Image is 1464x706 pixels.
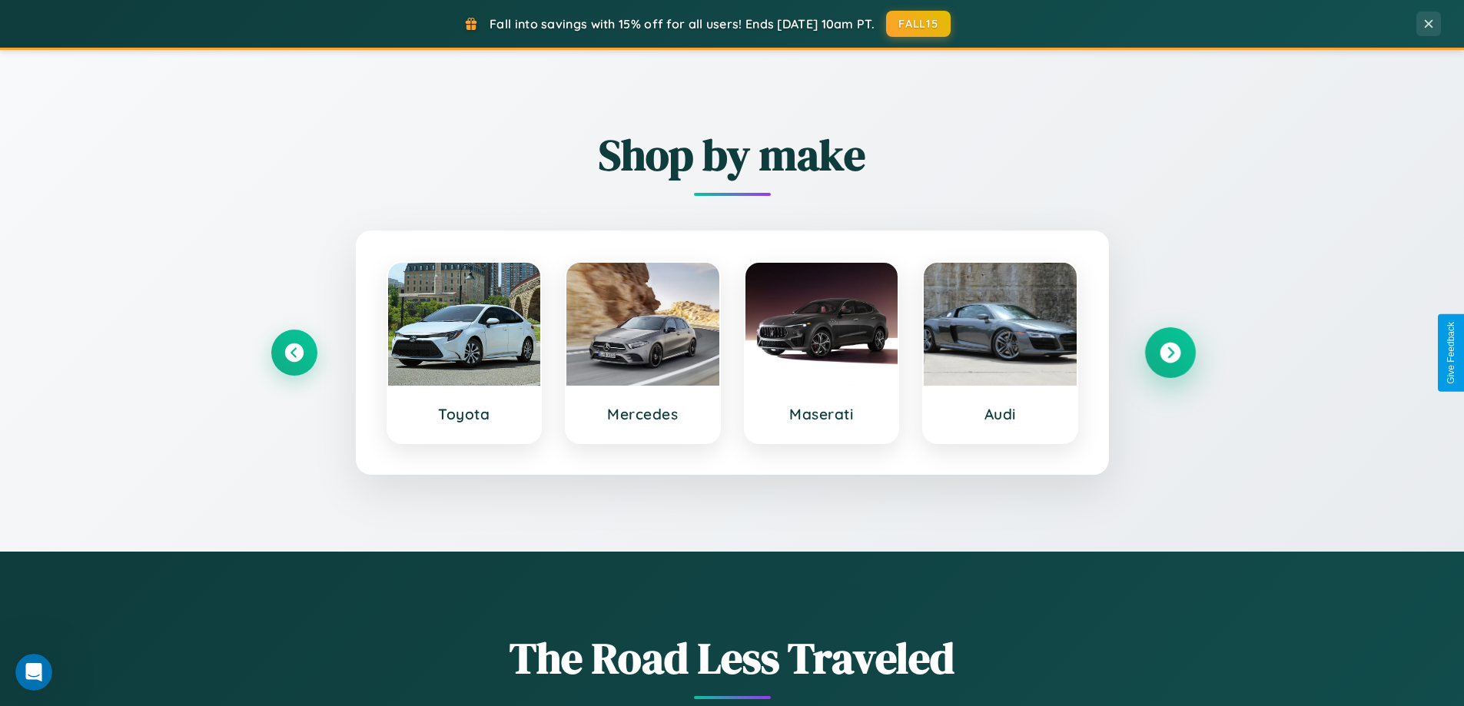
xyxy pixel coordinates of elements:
[886,11,951,37] button: FALL15
[1446,322,1456,384] div: Give Feedback
[15,654,52,691] iframe: Intercom live chat
[271,125,1193,184] h2: Shop by make
[939,405,1061,423] h3: Audi
[271,628,1193,688] h1: The Road Less Traveled
[761,405,883,423] h3: Maserati
[490,16,875,31] span: Fall into savings with 15% off for all users! Ends [DATE] 10am PT.
[403,405,526,423] h3: Toyota
[582,405,704,423] h3: Mercedes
